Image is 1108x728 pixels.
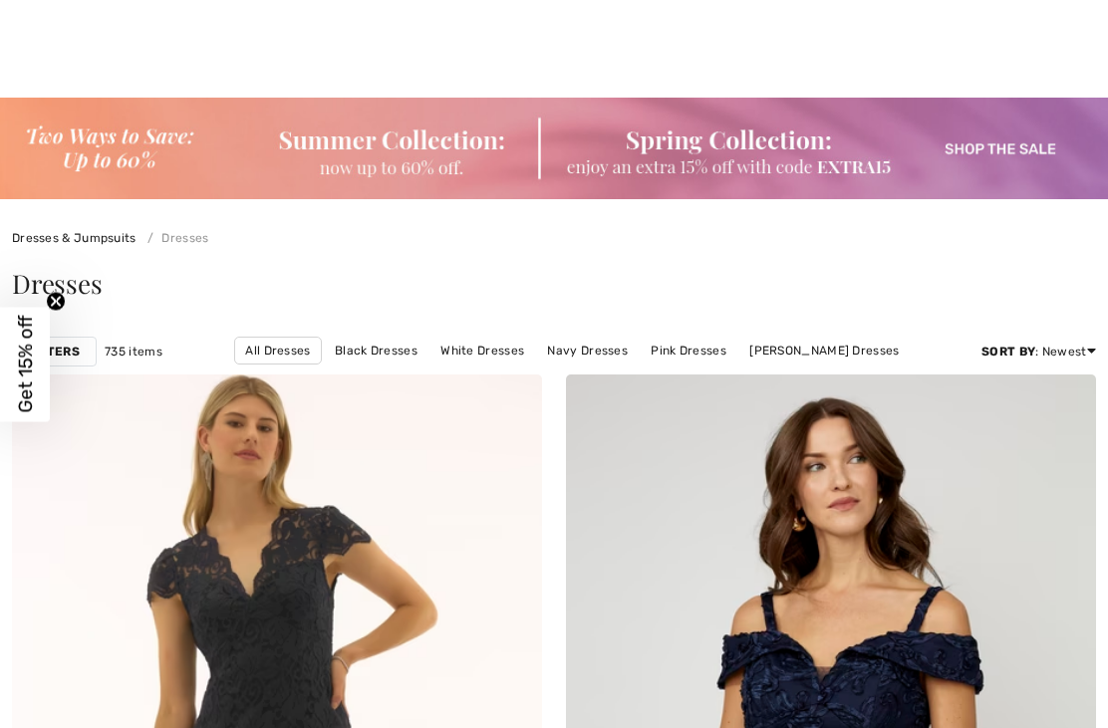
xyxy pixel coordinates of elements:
a: Short Dresses [659,364,761,390]
span: Dresses [12,266,102,301]
a: [PERSON_NAME] Dresses [739,338,909,364]
span: Get 15% off [14,316,37,413]
a: Dresses [139,231,208,245]
a: Black Dresses [325,338,427,364]
span: 735 items [105,343,162,361]
a: Navy Dresses [537,338,638,364]
a: Long Dresses [556,364,656,390]
strong: Filters [29,343,80,361]
a: Pink Dresses [641,338,736,364]
div: : Newest [981,343,1096,361]
a: White Dresses [430,338,534,364]
a: [PERSON_NAME] Dresses [383,364,552,390]
strong: Sort By [981,345,1035,359]
button: Close teaser [46,291,66,311]
a: All Dresses [234,337,321,364]
a: Dresses & Jumpsuits [12,231,137,245]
